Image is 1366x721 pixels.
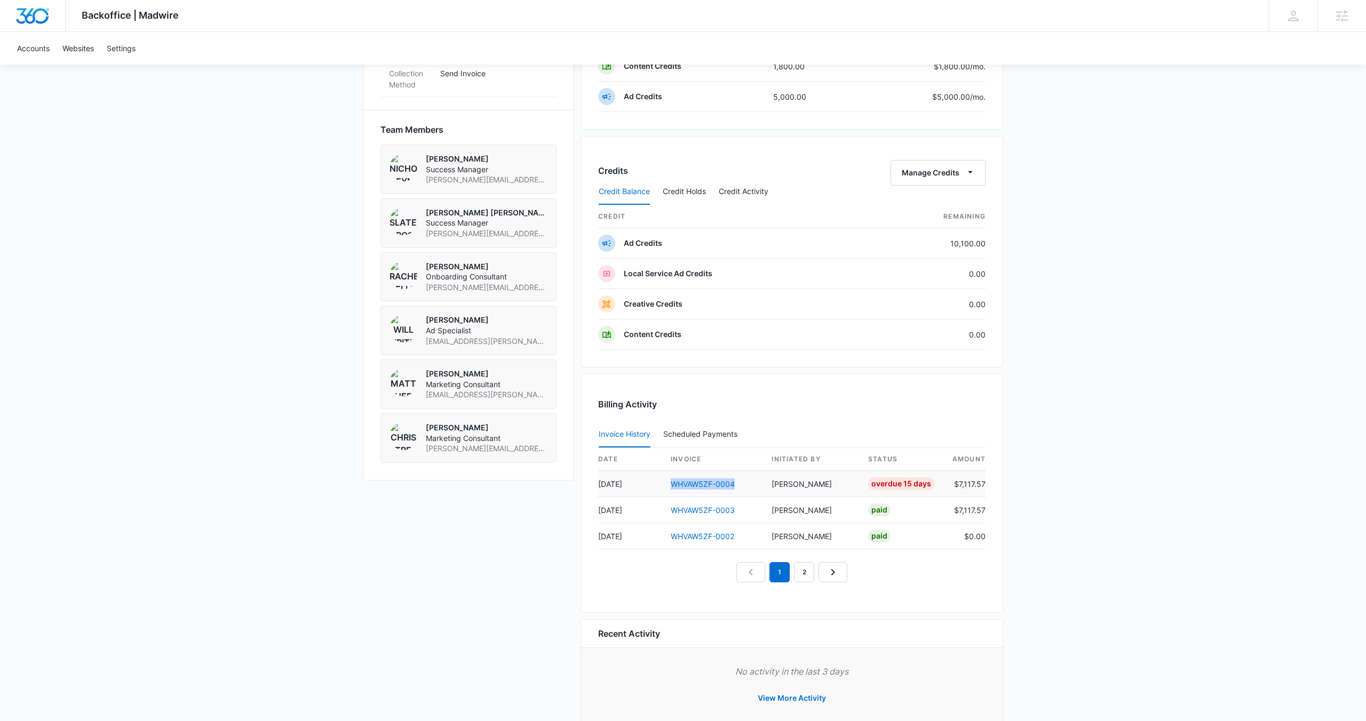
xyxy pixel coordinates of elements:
[426,207,547,218] p: [PERSON_NAME] [PERSON_NAME]
[426,325,547,336] span: Ad Specialist
[598,523,662,549] td: [DATE]
[872,228,986,259] td: 10,100.00
[872,319,986,350] td: 0.00
[426,336,547,347] span: [EMAIL_ADDRESS][PERSON_NAME][DOMAIN_NAME]
[598,398,986,411] h3: Billing Activity
[440,68,548,79] p: Send Invoice
[769,562,790,582] em: 1
[872,289,986,319] td: 0.00
[426,261,547,272] p: [PERSON_NAME]
[118,63,180,70] div: Keywords by Traffic
[943,448,986,471] th: amount
[624,61,681,71] p: Content Credits
[662,448,763,471] th: invoice
[426,443,547,454] span: [PERSON_NAME][EMAIL_ADDRESS][DOMAIN_NAME]
[763,448,860,471] th: Initiated By
[390,315,417,342] img: Will Fritz
[598,164,628,177] h3: Credits
[663,430,742,438] div: Scheduled Payments
[624,268,712,279] p: Local Service Ad Credits
[599,422,650,447] button: Invoice History
[426,271,547,282] span: Onboarding Consultant
[17,28,26,36] img: website_grey.svg
[426,218,547,228] span: Success Manager
[598,205,872,228] th: credit
[763,497,860,523] td: [PERSON_NAME]
[624,238,662,249] p: Ad Credits
[943,471,986,497] td: $7,117.57
[426,282,547,293] span: [PERSON_NAME][EMAIL_ADDRESS][PERSON_NAME][DOMAIN_NAME]
[426,379,547,390] span: Marketing Consultant
[11,32,56,65] a: Accounts
[380,123,443,136] span: Team Members
[30,17,52,26] div: v 4.0.25
[763,523,860,549] td: [PERSON_NAME]
[390,368,417,396] img: Matt Sheffer
[426,422,547,433] p: [PERSON_NAME]
[390,207,417,235] img: Slater Drost
[426,315,547,325] p: [PERSON_NAME]
[624,91,662,102] p: Ad Credits
[106,62,115,70] img: tab_keywords_by_traffic_grey.svg
[624,329,681,340] p: Content Credits
[599,179,650,205] button: Credit Balance
[82,10,179,21] span: Backoffice | Madwire
[860,448,943,471] th: status
[390,261,417,289] img: Rachel Bellio
[868,503,891,516] div: Paid
[868,530,891,542] div: Paid
[891,160,986,186] button: Manage Credits
[598,627,660,640] h6: Recent Activity
[671,532,734,541] a: WHVAW5ZF-0002
[868,477,934,490] div: Overdue 15 Days
[41,63,96,70] div: Domain Overview
[426,368,547,379] p: [PERSON_NAME]
[100,32,142,65] a: Settings
[598,497,662,523] td: [DATE]
[598,448,662,471] th: date
[17,17,26,26] img: logo_orange.svg
[671,479,735,488] a: WHVAW5ZF-0004
[426,433,547,444] span: Marketing Consultant
[426,154,547,164] p: [PERSON_NAME]
[663,179,706,205] button: Credit Holds
[426,389,547,400] span: [EMAIL_ADDRESS][PERSON_NAME][DOMAIN_NAME]
[970,92,986,101] span: /mo.
[29,62,37,70] img: tab_domain_overview_orange.svg
[943,497,986,523] td: $7,117.57
[736,562,847,582] nav: Pagination
[763,471,860,497] td: [PERSON_NAME]
[28,28,117,36] div: Domain: [DOMAIN_NAME]
[598,471,662,497] td: [DATE]
[765,51,856,82] td: 1,800.00
[970,62,986,71] span: /mo.
[624,299,682,309] p: Creative Credits
[426,228,547,239] span: [PERSON_NAME][EMAIL_ADDRESS][PERSON_NAME][DOMAIN_NAME]
[598,665,986,678] p: No activity in the last 3 days
[719,179,768,205] button: Credit Activity
[390,422,417,450] img: Chris Street
[943,523,986,549] td: $0.00
[747,685,837,711] button: View More Activity
[934,61,986,72] p: $1,800.00
[380,61,557,97] div: Collection MethodSend Invoice
[426,164,547,175] span: Success Manager
[765,82,856,112] td: 5,000.00
[389,68,432,90] dt: Collection Method
[56,32,100,65] a: Websites
[671,506,735,515] a: WHVAW5ZF-0003
[872,205,986,228] th: Remaining
[390,154,417,181] img: Nicholas Geymann
[932,91,986,102] p: $5,000.00
[872,259,986,289] td: 0.00
[426,174,547,185] span: [PERSON_NAME][EMAIL_ADDRESS][PERSON_NAME][DOMAIN_NAME]
[819,562,847,582] a: Next Page
[794,562,814,582] a: Page 2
